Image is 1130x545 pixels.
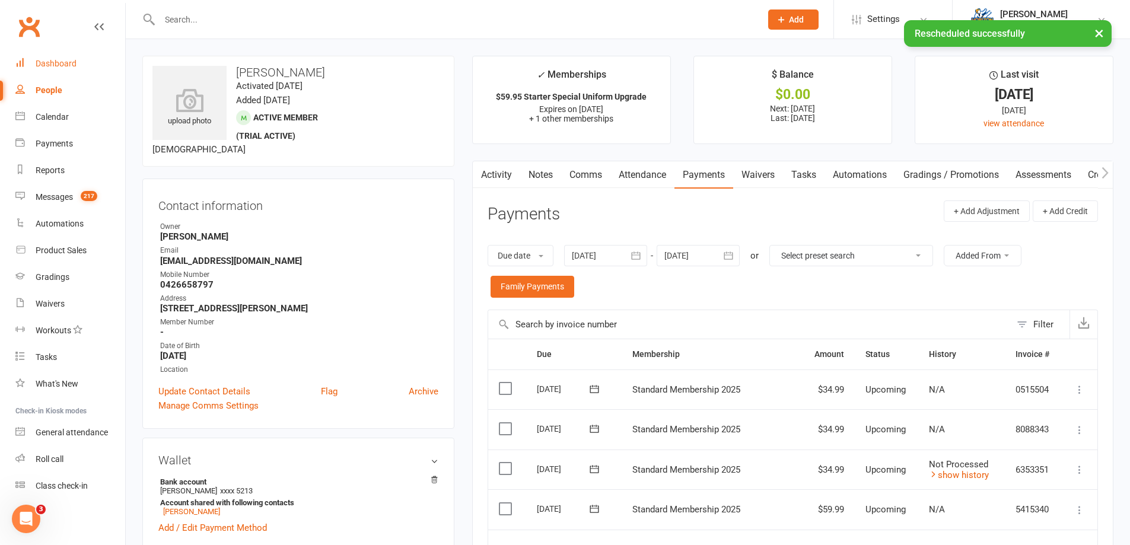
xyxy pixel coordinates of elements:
span: [DEMOGRAPHIC_DATA] [152,144,246,155]
td: $59.99 [803,489,855,530]
h3: Contact information [158,195,438,212]
a: Roll call [15,446,125,473]
a: Automations [15,211,125,237]
a: Waivers [733,161,783,189]
a: Calendar [15,104,125,130]
h3: Wallet [158,454,438,467]
span: N/A [929,504,945,515]
button: Add [768,9,819,30]
a: Manage Comms Settings [158,399,259,413]
a: Payments [674,161,733,189]
a: Tasks [15,344,125,371]
div: Rescheduled successfully [904,20,1112,47]
span: Settings [867,6,900,33]
div: Waivers [36,299,65,308]
button: Filter [1011,310,1069,339]
th: History [918,339,1005,369]
button: × [1088,20,1110,46]
a: Payments [15,130,125,157]
time: Added [DATE] [236,95,290,106]
strong: 0426658797 [160,279,438,290]
a: Class kiosk mode [15,473,125,499]
div: $0.00 [705,88,881,101]
div: upload photo [152,88,227,128]
div: [DATE] [537,460,591,478]
div: Location [160,364,438,375]
div: Reports [36,165,65,175]
a: Clubworx [14,12,44,42]
div: Class check-in [36,481,88,490]
div: Payments [36,139,73,148]
span: Expires on [DATE] [539,104,603,114]
span: Standard Membership 2025 [632,504,740,515]
span: N/A [929,424,945,435]
div: Mobile Number [160,269,438,281]
div: Dashboard [36,59,77,68]
a: Family Payments [491,276,574,297]
a: People [15,77,125,104]
div: [DATE] [537,499,591,518]
a: What's New [15,371,125,397]
div: Tasks [36,352,57,362]
div: People [36,85,62,95]
span: 217 [81,191,97,201]
div: Owner [160,221,438,232]
div: Roll call [36,454,63,464]
strong: $59.95 Starter Special Uniform Upgrade [496,92,647,101]
td: $34.99 [803,369,855,410]
time: Activated [DATE] [236,81,303,91]
button: + Add Credit [1033,200,1098,222]
td: 5415340 [1005,489,1061,530]
a: Comms [561,161,610,189]
input: Search... [156,11,753,28]
a: Automations [825,161,895,189]
a: Gradings [15,264,125,291]
span: Add [789,15,804,24]
span: + 1 other memberships [529,114,613,123]
div: Last visit [989,67,1039,88]
strong: Bank account [160,477,432,486]
div: Calendar [36,112,69,122]
a: Dashboard [15,50,125,77]
button: + Add Adjustment [944,200,1030,222]
th: Amount [803,339,855,369]
div: Product Sales [36,246,87,255]
strong: Account shared with following contacts [160,498,432,507]
th: Status [855,339,918,369]
a: Workouts [15,317,125,344]
span: Standard Membership 2025 [632,464,740,475]
div: What's New [36,379,78,388]
div: [PERSON_NAME] [1000,9,1074,20]
a: Reports [15,157,125,184]
div: Workouts [36,326,71,335]
td: 8088343 [1005,409,1061,450]
button: Due date [488,245,553,266]
span: Standard Membership 2025 [632,424,740,435]
strong: [DATE] [160,350,438,361]
td: 6353351 [1005,450,1061,490]
div: Email [160,245,438,256]
span: N/A [929,384,945,395]
div: or [750,248,759,263]
li: [PERSON_NAME] [158,476,438,518]
a: show history [929,470,989,480]
a: view attendance [983,119,1044,128]
div: Address [160,293,438,304]
a: Product Sales [15,237,125,264]
div: Memberships [537,67,606,89]
th: Due [526,339,622,369]
div: [DATE] [537,380,591,398]
a: Archive [409,384,438,399]
div: [DATE] [926,104,1102,117]
div: [DATE] [537,419,591,438]
th: Membership [622,339,803,369]
a: General attendance kiosk mode [15,419,125,446]
span: 3 [36,505,46,514]
img: thumb_image1625461565.png [970,8,994,31]
div: [DATE] [926,88,1102,101]
button: Added From [944,245,1021,266]
strong: [STREET_ADDRESS][PERSON_NAME] [160,303,438,314]
div: Horizon Taekwondo [1000,20,1074,30]
div: Automations [36,219,84,228]
a: Flag [321,384,338,399]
